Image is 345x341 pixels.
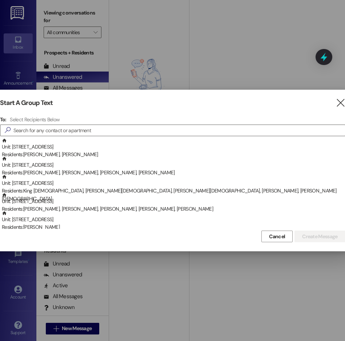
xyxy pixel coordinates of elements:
[261,231,293,242] button: Cancel
[294,231,345,242] button: Create Message
[10,116,60,123] h4: Select Recipients Below
[2,126,13,134] i: 
[13,125,345,135] input: Search for any contact or apartment
[302,233,337,240] span: Create Message
[269,233,285,240] span: Cancel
